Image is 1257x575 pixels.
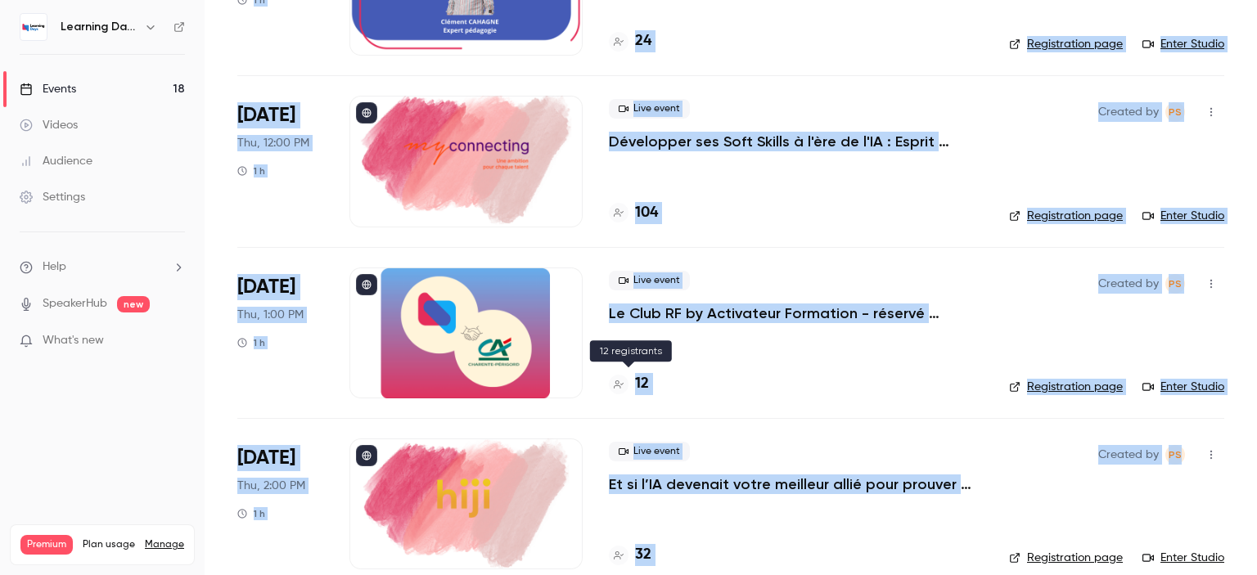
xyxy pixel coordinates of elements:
[145,538,184,551] a: Manage
[609,544,651,566] a: 32
[609,99,690,119] span: Live event
[609,373,649,395] a: 12
[237,135,309,151] span: Thu, 12:00 PM
[26,43,39,56] img: website_grey.svg
[237,164,265,177] div: 1 h
[237,274,295,300] span: [DATE]
[43,332,104,349] span: What's new
[20,81,76,97] div: Events
[609,132,983,151] a: Développer ses Soft Skills à l'ère de l'IA : Esprit critique & IA
[83,538,135,551] span: Plan usage
[46,26,80,39] div: v 4.0.25
[84,97,126,107] div: Domaine
[237,102,295,128] span: [DATE]
[1009,550,1123,566] a: Registration page
[61,19,137,35] h6: Learning Days
[237,267,323,398] div: Oct 9 Thu, 1:00 PM (Europe/Paris)
[165,334,185,348] iframe: Noticeable Trigger
[1169,445,1182,465] span: PS
[1142,36,1224,52] a: Enter Studio
[635,202,658,224] h4: 104
[1009,208,1123,224] a: Registration page
[1169,274,1182,294] span: PS
[1098,445,1159,465] span: Created by
[1098,102,1159,122] span: Created by
[1142,379,1224,395] a: Enter Studio
[66,95,79,108] img: tab_domain_overview_orange.svg
[635,30,651,52] h4: 24
[43,43,185,56] div: Domaine: [DOMAIN_NAME]
[43,258,66,276] span: Help
[237,336,265,349] div: 1 h
[1142,550,1224,566] a: Enter Studio
[609,303,983,323] a: Le Club RF by Activateur Formation - réservé uniquement aux responsables formation
[635,544,651,566] h4: 32
[237,478,305,494] span: Thu, 2:00 PM
[609,442,690,461] span: Live event
[237,96,323,227] div: Oct 9 Thu, 12:00 PM (Europe/Paris)
[1142,208,1224,224] a: Enter Studio
[1165,274,1185,294] span: Prad Selvarajah
[117,296,150,312] span: new
[609,474,983,494] a: Et si l’IA devenait votre meilleur allié pour prouver enfin l’impact de vos formations ?
[20,258,185,276] li: help-dropdown-opener
[635,373,649,395] h4: 12
[43,295,107,312] a: SpeakerHub
[20,189,85,205] div: Settings
[237,507,265,520] div: 1 h
[26,26,39,39] img: logo_orange.svg
[237,438,323,569] div: Oct 9 Thu, 2:00 PM (Europe/Paris)
[204,97,250,107] div: Mots-clés
[609,30,651,52] a: 24
[20,14,47,40] img: Learning Days
[609,271,690,290] span: Live event
[186,95,199,108] img: tab_keywords_by_traffic_grey.svg
[1009,36,1123,52] a: Registration page
[20,117,78,133] div: Videos
[237,307,304,323] span: Thu, 1:00 PM
[20,535,73,555] span: Premium
[1169,102,1182,122] span: PS
[237,445,295,471] span: [DATE]
[1009,379,1123,395] a: Registration page
[20,153,92,169] div: Audience
[1098,274,1159,294] span: Created by
[609,202,658,224] a: 104
[1165,445,1185,465] span: Prad Selvarajah
[1165,102,1185,122] span: Prad Selvarajah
